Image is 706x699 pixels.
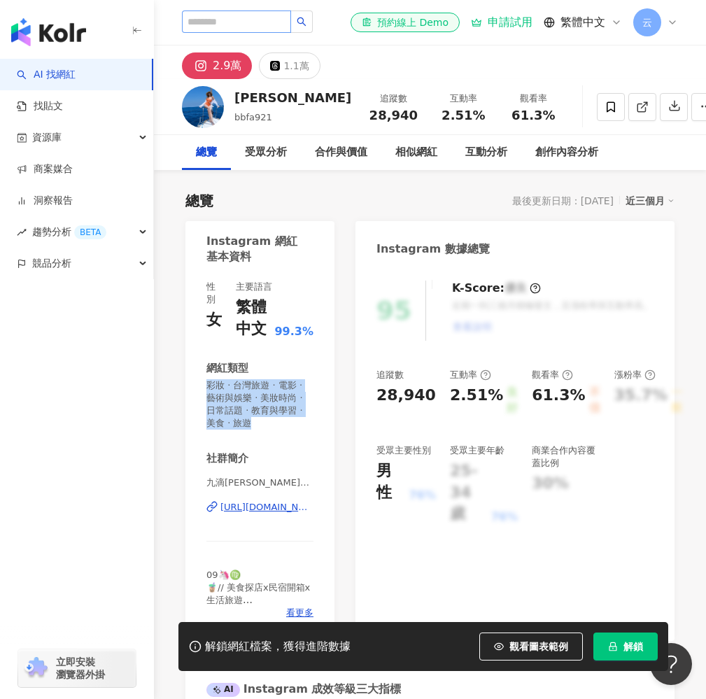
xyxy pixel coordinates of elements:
a: 找貼文 [17,99,63,113]
div: 互動率 [437,92,490,106]
div: Instagram 數據總覽 [376,241,490,257]
a: 商案媒合 [17,162,73,176]
span: 趨勢分析 [32,216,106,248]
span: 解鎖 [623,641,643,652]
div: 相似網紅 [395,144,437,161]
a: 洞察報告 [17,194,73,208]
span: 61.3% [511,108,555,122]
div: 總覽 [196,144,217,161]
div: AI [206,683,240,697]
span: 資源庫 [32,122,62,153]
a: [URL][DOMAIN_NAME] [206,501,313,514]
span: 09🦄♍️ 🧋// 美食探店x民宿開箱x生活旅遊 🧡// 展場x直播x團購 工作邀約歡迎私訊✉️ 💌// [EMAIL_ADDRESS][DOMAIN_NAME] YT// [PERSON_NA... [206,570,310,682]
div: Instagram 成效等級三大指標 [206,682,401,697]
a: searchAI 找網紅 [17,68,76,82]
div: 近三個月 [626,192,675,210]
div: 受眾分析 [245,144,287,161]
div: 預約線上 Demo [362,15,449,29]
div: 2.9萬 [213,56,241,76]
span: 立即安裝 瀏覽器外掛 [56,656,105,681]
span: 99.3% [274,324,313,339]
a: 申請試用 [471,15,532,29]
div: 解鎖網紅檔案，獲得進階數據 [205,640,351,654]
span: 彩妝 · 台灣旅遊 · 電影 · 藝術與娛樂 · 美妝時尚 · 日常話題 · 教育與學習 · 美食 · 旅遊 [206,379,313,430]
span: rise [17,227,27,237]
div: 社群簡介 [206,451,248,466]
div: Instagram 網紅基本資料 [206,234,306,265]
img: KOL Avatar [182,86,224,128]
div: [PERSON_NAME] [234,89,351,106]
div: 女 [206,309,222,331]
img: chrome extension [22,657,50,679]
button: 2.9萬 [182,52,252,79]
span: search [297,17,306,27]
div: 網紅類型 [206,361,248,376]
div: 繁體中文 [236,297,271,340]
div: 觀看率 [532,369,573,381]
div: 性別 [206,281,222,306]
a: chrome extension立即安裝 瀏覽器外掛 [18,649,136,687]
span: 競品分析 [32,248,71,279]
span: lock [608,642,618,651]
div: 61.3% [532,385,585,416]
div: 2.51% [450,385,503,416]
span: 28,940 [369,108,418,122]
div: 觀看率 [507,92,560,106]
div: 追蹤數 [367,92,420,106]
div: 總覽 [185,191,213,211]
a: 預約線上 Demo [351,13,460,32]
div: [URL][DOMAIN_NAME] [220,501,313,514]
span: 2.51% [442,108,485,122]
span: bbfa921 [234,112,272,122]
div: 互動分析 [465,144,507,161]
div: 最後更新日期：[DATE] [512,195,614,206]
div: 合作與價值 [315,144,367,161]
div: 受眾主要年齡 [450,444,504,457]
div: 創作內容分析 [535,144,598,161]
span: 云 [642,15,652,30]
div: BETA [74,225,106,239]
div: 互動率 [450,369,491,381]
div: 漲粉率 [614,369,656,381]
button: 1.1萬 [259,52,320,79]
div: 主要語言 [236,281,272,293]
span: 九滴[PERSON_NAME]🌹 | bbfa921 [206,476,313,489]
div: 受眾主要性別 [376,444,431,457]
button: 解鎖 [593,633,658,661]
span: 觀看圖表範例 [509,641,568,652]
img: logo [11,18,86,46]
div: 1.1萬 [283,56,309,76]
div: 28,940 [376,385,436,407]
div: 追蹤數 [376,369,404,381]
div: 男性 [376,460,406,504]
span: 繁體中文 [560,15,605,30]
div: 商業合作內容覆蓋比例 [532,444,600,469]
span: 看更多 [286,607,313,619]
div: K-Score : [452,281,541,296]
button: 觀看圖表範例 [479,633,583,661]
